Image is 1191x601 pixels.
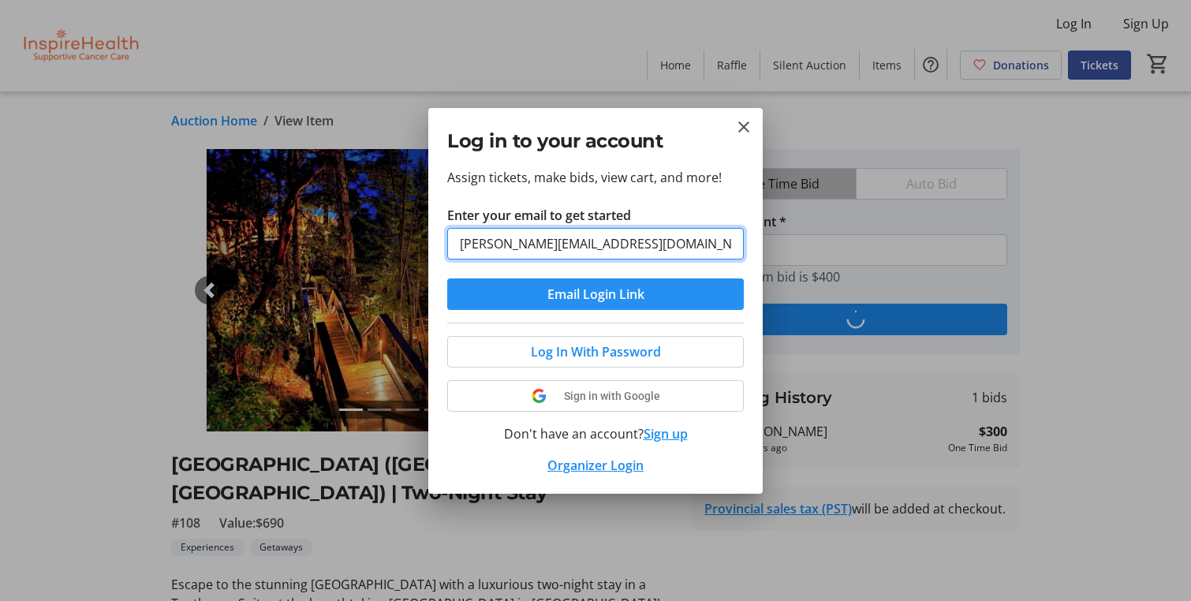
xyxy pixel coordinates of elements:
input: Email Address [447,228,744,259]
span: Email Login Link [547,285,644,304]
label: Enter your email to get started [447,206,631,225]
button: Close [734,118,753,136]
span: Log In With Password [531,342,661,361]
button: Sign in with Google [447,380,744,412]
div: Don't have an account? [447,424,744,443]
span: Sign in with Google [564,390,660,402]
button: Email Login Link [447,278,744,310]
button: Sign up [644,424,688,443]
p: Assign tickets, make bids, view cart, and more! [447,168,744,187]
button: Log In With Password [447,336,744,368]
h2: Log in to your account [447,127,744,155]
a: Organizer Login [547,457,644,474]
